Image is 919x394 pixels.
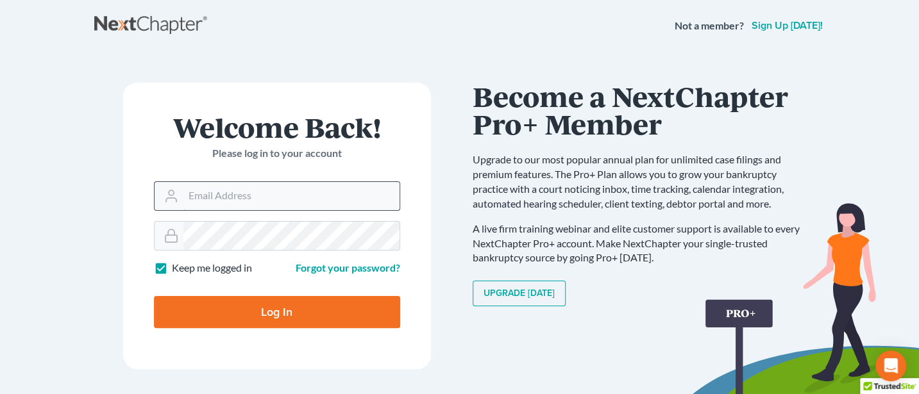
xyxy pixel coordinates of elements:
[473,152,813,211] p: Upgrade to our most popular annual plan for unlimited case filings and premium features. The Pro+...
[473,281,566,306] a: Upgrade [DATE]
[875,350,906,381] div: Open Intercom Messenger
[154,113,400,141] h1: Welcome Back!
[675,19,744,33] strong: Not a member?
[473,222,813,266] p: A live firm training webinar and elite customer support is available to every NextChapter Pro+ ac...
[172,261,252,275] label: Keep me logged in
[183,182,400,210] input: Email Address
[473,83,813,137] h1: Become a NextChapter Pro+ Member
[154,296,400,328] input: Log In
[749,21,825,31] a: Sign up [DATE]!
[154,146,400,161] p: Please log in to your account
[296,261,400,274] a: Forgot your password?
